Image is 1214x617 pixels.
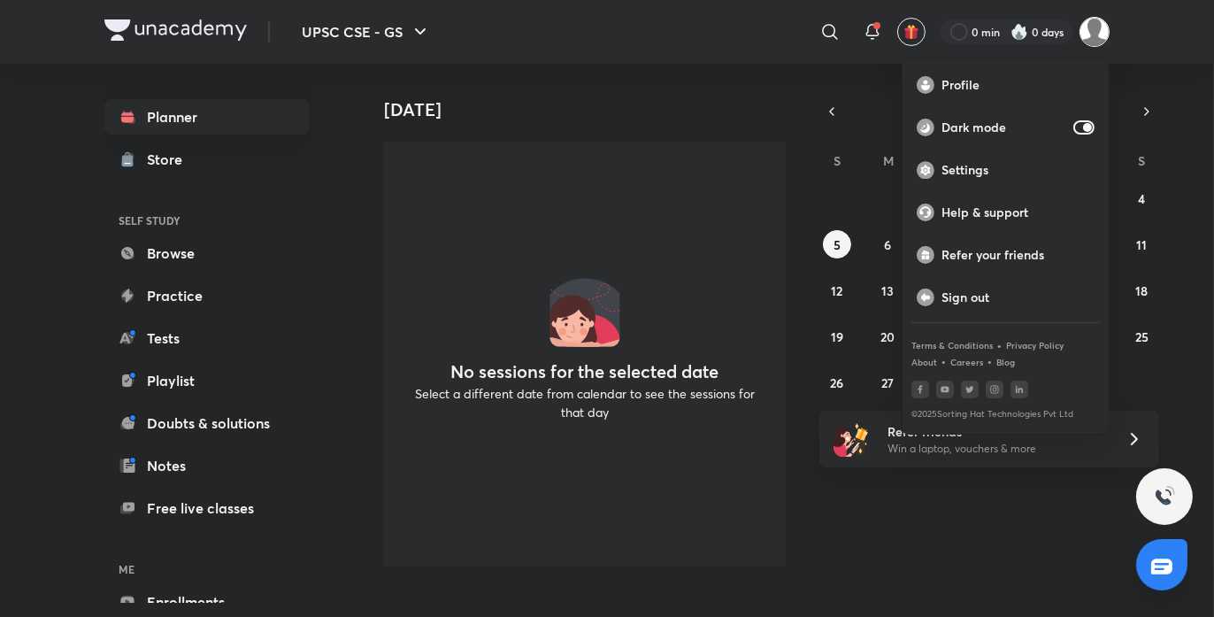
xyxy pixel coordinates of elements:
[987,353,993,369] div: •
[941,77,1095,93] p: Profile
[903,234,1109,276] a: Refer your friends
[911,409,1100,420] p: © 2025 Sorting Hat Technologies Pvt Ltd
[996,357,1015,367] a: Blog
[903,191,1109,234] a: Help & support
[941,289,1095,305] p: Sign out
[950,357,983,367] a: Careers
[941,204,1095,220] p: Help & support
[911,357,937,367] a: About
[941,353,947,369] div: •
[996,337,1003,353] div: •
[903,64,1109,106] a: Profile
[1006,340,1064,351] a: Privacy Policy
[903,149,1109,191] a: Settings
[911,340,993,351] a: Terms & Conditions
[941,120,1066,135] p: Dark mode
[941,247,1095,263] p: Refer your friends
[941,162,1095,178] p: Settings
